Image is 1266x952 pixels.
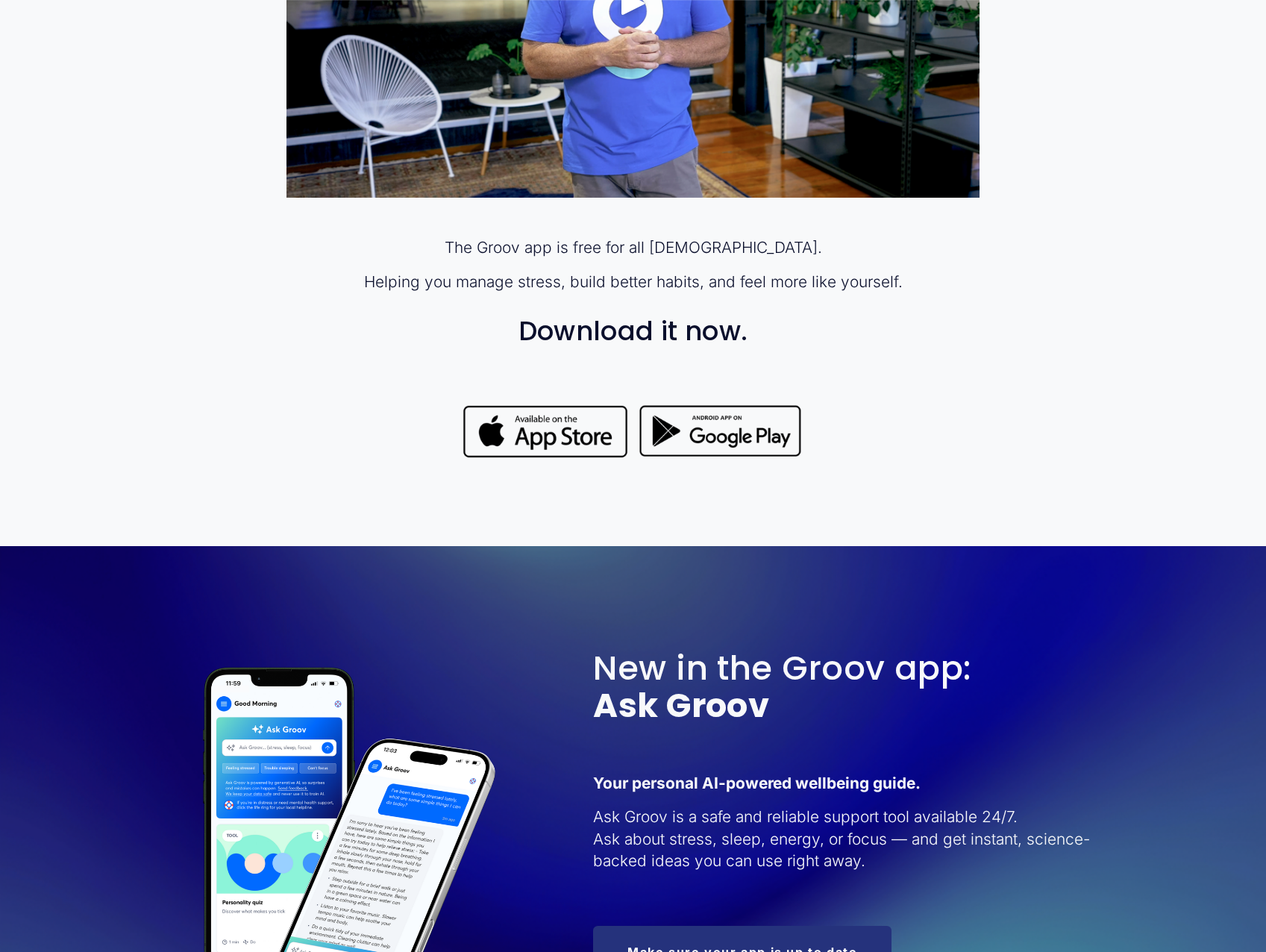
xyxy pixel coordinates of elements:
[286,316,979,346] h3: Download it now.
[286,271,979,292] p: Helping you manage stress, build better habits, and feel more like yourself.
[593,682,769,729] strong: Ask Groov
[593,806,1110,871] p: Ask Groov is a safe and reliable support tool available 24/7. Ask about stress, sleep, energy, or...
[593,650,1154,724] h2: New in the Groov app:
[286,237,979,258] p: The Groov app is free for all [DEMOGRAPHIC_DATA].
[593,774,921,792] strong: Your personal AI-powered wellbeing guide.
